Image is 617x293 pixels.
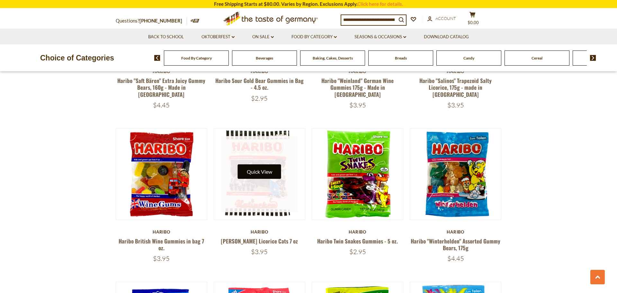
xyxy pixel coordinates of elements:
[427,15,456,22] a: Account
[153,254,170,262] span: $3.95
[313,56,353,60] a: Baking, Cakes, Desserts
[116,229,207,234] div: Haribo
[463,12,482,28] button: $0.00
[312,129,403,220] img: Haribo
[349,248,366,256] span: $2.95
[410,129,501,220] img: Haribo
[238,164,281,179] button: Quick View
[317,237,398,245] a: Haribo Twin Snakes Gummies - 5 oz.
[215,77,304,91] a: Haribo Sour Gold Bear Gummies in Bag - 4.5 oz.
[411,237,500,252] a: Haribo "Winterhelden" Assorted Gummy Bears, 175g
[181,56,212,60] a: Food By Category
[447,101,464,109] span: $3.95
[116,17,187,25] p: Questions?
[256,56,273,60] a: Beverages
[435,16,456,21] span: Account
[312,229,403,234] div: Haribo
[251,94,268,102] span: $2.95
[119,237,204,252] a: Haribo British Wine Gummies in bag 7 oz.
[221,237,298,245] a: [PERSON_NAME] Licorice Cats 7 oz
[468,20,479,25] span: $0.00
[410,229,501,234] div: Haribo
[357,1,403,7] a: Click here for details.
[354,33,406,41] a: Seasons & Occasions
[117,77,205,98] a: Haribo "Saft Bären" Extra Juicy Gummy Bears, 160g - Made in [GEOGRAPHIC_DATA]
[252,33,274,41] a: On Sale
[214,229,305,234] div: Haribo
[349,101,366,109] span: $3.95
[214,129,305,220] img: Haribo
[321,77,394,98] a: Haribo "Weinland" German Wine Gummies 175g - Made in [GEOGRAPHIC_DATA]
[395,56,407,60] a: Breads
[463,56,474,60] a: Candy
[251,248,268,256] span: $3.95
[447,254,464,262] span: $4.45
[590,55,596,61] img: next arrow
[116,129,207,220] img: Haribo
[139,18,182,23] a: [PHONE_NUMBER]
[532,56,542,60] a: Cereal
[291,33,337,41] a: Food By Category
[419,77,492,98] a: Haribo "Salinos" Trapezoid Salty Licorice, 175g - made in [GEOGRAPHIC_DATA]
[153,101,170,109] span: $4.45
[154,55,160,61] img: previous arrow
[201,33,235,41] a: Oktoberfest
[148,33,184,41] a: Back to School
[424,33,469,41] a: Download Catalog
